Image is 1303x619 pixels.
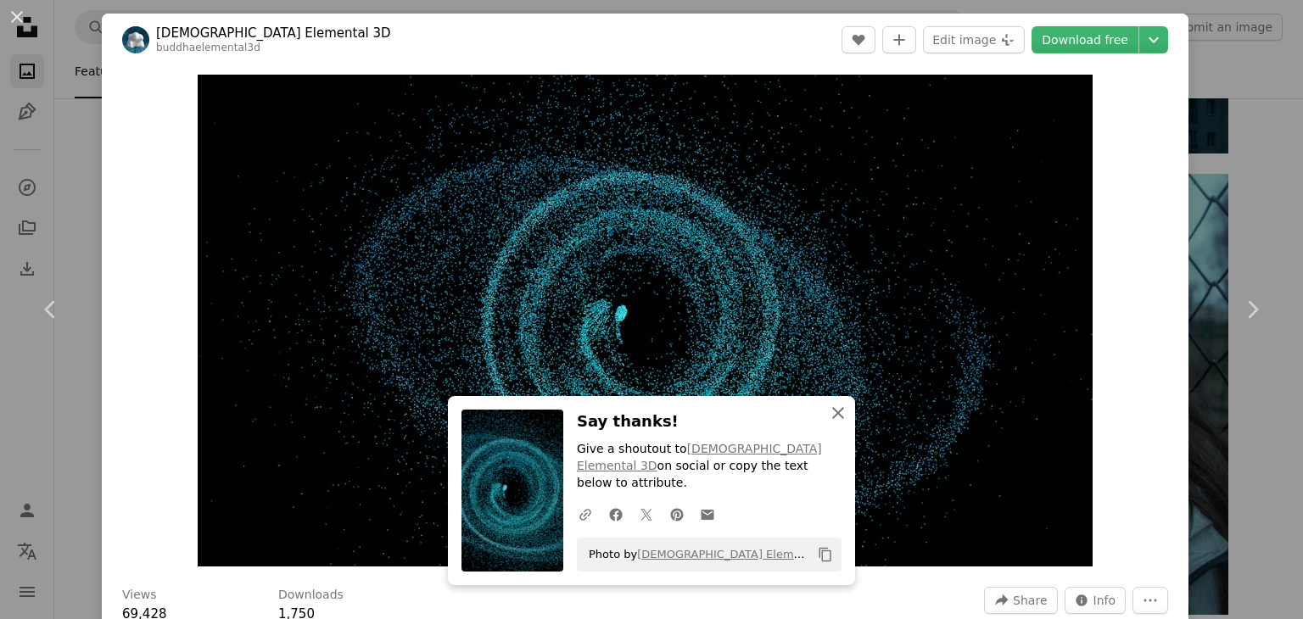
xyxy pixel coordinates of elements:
[1201,228,1303,391] a: Next
[637,548,841,560] a: [DEMOGRAPHIC_DATA] Elemental 3D
[662,497,692,531] a: Share on Pinterest
[1132,587,1168,614] button: More Actions
[984,587,1057,614] button: Share this image
[1013,588,1047,613] span: Share
[198,75,1093,566] img: A black hole in the sky with a blue light
[601,497,631,531] a: Share on Facebook
[278,587,344,604] h3: Downloads
[577,410,842,434] h3: Say thanks!
[577,441,842,492] p: Give a shoutout to on social or copy the text below to attribute.
[1093,588,1116,613] span: Info
[577,442,822,472] a: [DEMOGRAPHIC_DATA] Elemental 3D
[631,497,662,531] a: Share on Twitter
[842,26,875,53] button: Like
[156,42,260,53] a: buddhaelemental3d
[923,26,1025,53] button: Edit image
[882,26,916,53] button: Add to Collection
[692,497,723,531] a: Share over email
[122,26,149,53] img: Go to Buddha Elemental 3D's profile
[156,25,391,42] a: [DEMOGRAPHIC_DATA] Elemental 3D
[198,75,1093,566] button: Zoom in on this image
[122,587,157,604] h3: Views
[1032,26,1138,53] a: Download free
[811,540,840,569] button: Copy to clipboard
[580,541,811,568] span: Photo by on
[1139,26,1168,53] button: Choose download size
[1065,587,1127,614] button: Stats about this image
